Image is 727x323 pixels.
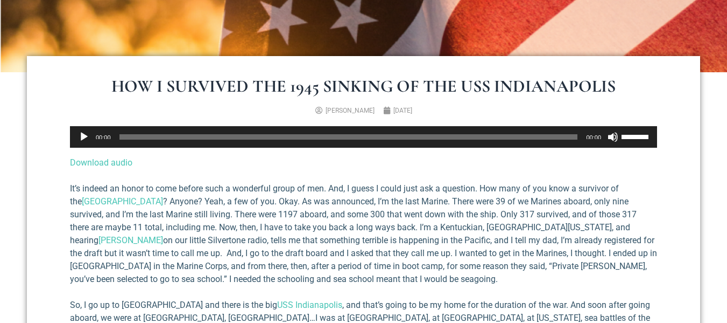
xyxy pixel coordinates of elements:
[70,182,657,286] p: It’s indeed an honor to come before such a wonderful group of men. And, I guess I could just ask ...
[98,235,163,245] a: [PERSON_NAME]
[82,196,163,207] a: [GEOGRAPHIC_DATA]
[70,157,132,168] a: Download audio
[393,107,412,114] time: [DATE]
[383,106,412,115] a: [DATE]
[119,134,578,140] span: Time Slider
[70,78,657,95] h1: How I Survived the 1945 Sinking of the USS Indianapolis
[326,107,375,114] span: [PERSON_NAME]
[622,126,652,146] a: Volume Slider
[277,300,342,310] a: USS Indianapolis
[79,132,89,142] button: Play
[70,126,657,148] div: Audio Player
[586,134,601,141] span: 00:00
[608,132,618,142] button: Mute
[96,134,111,141] span: 00:00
